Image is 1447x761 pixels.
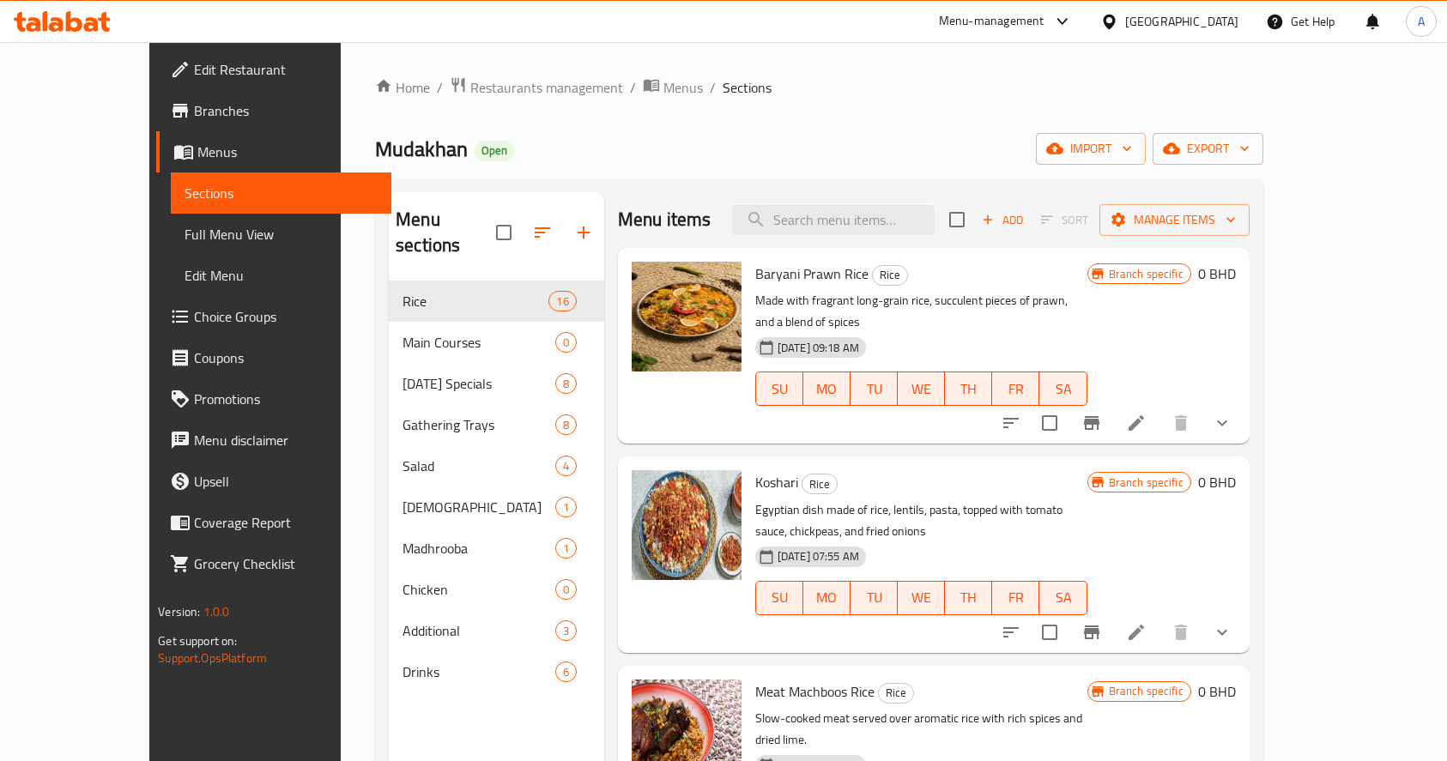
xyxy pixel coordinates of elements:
[1126,622,1147,643] a: Edit menu item
[1039,581,1087,615] button: SA
[939,11,1044,32] div: Menu-management
[1030,207,1099,233] span: Select section first
[992,581,1039,615] button: FR
[1046,377,1080,402] span: SA
[185,183,378,203] span: Sections
[203,601,230,623] span: 1.0.0
[975,207,1030,233] span: Add item
[873,265,907,285] span: Rice
[1050,138,1132,160] span: import
[771,340,866,356] span: [DATE] 09:18 AM
[952,377,985,402] span: TH
[185,265,378,286] span: Edit Menu
[555,497,577,517] div: items
[939,202,975,238] span: Select section
[763,377,796,402] span: SU
[194,306,378,327] span: Choice Groups
[403,373,555,394] div: Ramadan Specials
[194,430,378,450] span: Menu disclaimer
[999,585,1032,610] span: FR
[1126,413,1147,433] a: Edit menu item
[555,373,577,394] div: items
[905,377,938,402] span: WE
[1071,612,1112,653] button: Branch-specific-item
[556,376,576,392] span: 8
[194,100,378,121] span: Branches
[389,486,604,528] div: [DEMOGRAPHIC_DATA]1
[486,214,522,251] span: Select all sections
[156,461,391,502] a: Upsell
[389,651,604,692] div: Drinks6
[556,664,576,680] span: 6
[555,620,577,641] div: items
[802,474,838,494] div: Rice
[555,332,577,353] div: items
[755,261,869,287] span: Baryani Prawn Rice
[990,612,1032,653] button: sort-choices
[1202,402,1243,444] button: show more
[403,497,555,517] span: [DEMOGRAPHIC_DATA]
[389,281,604,322] div: Rice16
[755,581,803,615] button: SU
[556,417,576,433] span: 8
[643,76,703,99] a: Menus
[156,420,391,461] a: Menu disclaimer
[375,130,468,168] span: Mudakhan
[632,470,742,580] img: Koshari
[563,212,604,253] button: Add section
[1212,622,1232,643] svg: Show Choices
[755,371,803,406] button: SU
[1202,612,1243,653] button: show more
[990,402,1032,444] button: sort-choices
[197,142,378,162] span: Menus
[556,582,576,598] span: 0
[375,77,430,98] a: Home
[1198,679,1236,704] h6: 0 BHD
[158,601,200,623] span: Version:
[548,291,576,311] div: items
[1032,405,1068,441] span: Select to update
[171,172,391,214] a: Sections
[403,291,548,311] span: Rice
[905,585,938,610] span: WE
[156,502,391,543] a: Coverage Report
[403,456,555,476] span: Salad
[403,414,555,435] span: Gathering Trays
[803,371,851,406] button: MO
[389,274,604,699] nav: Menu sections
[403,332,555,353] div: Main Courses
[810,585,844,610] span: MO
[555,661,577,682] div: items
[1153,133,1263,165] button: export
[879,683,913,703] span: Rice
[763,585,796,610] span: SU
[1036,133,1146,165] button: import
[156,543,391,584] a: Grocery Checklist
[389,610,604,651] div: Additional3
[556,458,576,474] span: 4
[1113,209,1236,231] span: Manage items
[156,90,391,131] a: Branches
[475,143,514,158] span: Open
[556,623,576,639] span: 3
[389,363,604,404] div: [DATE] Specials8
[1032,614,1068,650] span: Select to update
[755,499,1087,542] p: Egyptian dish made of rice, lentils, pasta, topped with tomato sauce, chickpeas, and fried onions
[403,497,555,517] div: Harees
[992,371,1039,406] button: FR
[555,414,577,435] div: items
[1099,204,1250,236] button: Manage items
[450,76,623,99] a: Restaurants management
[403,661,555,682] span: Drinks
[755,469,798,495] span: Koshari
[851,581,898,615] button: TU
[437,77,443,98] li: /
[1198,470,1236,494] h6: 0 BHD
[475,141,514,161] div: Open
[710,77,716,98] li: /
[979,210,1026,230] span: Add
